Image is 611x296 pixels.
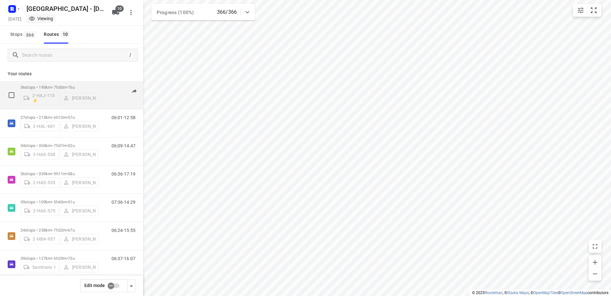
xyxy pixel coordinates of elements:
[112,171,135,177] p: 06:36-17:19
[66,115,68,120] span: •
[8,70,135,77] p: Your routes
[20,256,98,261] p: 39 stops • 127km • 6h29m
[561,291,587,295] a: OpenStreetMap
[68,85,74,90] span: 76u
[61,31,70,37] span: 10
[472,291,608,295] li: © 2025 , © , © © contributors
[128,85,141,98] button: Send to driver
[112,143,135,148] p: 06:09-14:47
[20,85,98,90] p: 36 stops • 195km • 7h30m
[151,4,255,21] div: Progress (100%)366/366
[68,115,74,120] span: 57u
[20,228,98,233] p: 24 stops • 258km • 7h32m
[68,200,74,204] span: 51u
[587,4,600,17] button: Fit zoom
[66,256,68,261] span: •
[66,143,68,148] span: •
[112,256,135,261] p: 06:37-16:07
[507,291,529,295] a: Stadia Maps
[112,115,135,120] p: 06:01-12:58
[112,200,135,205] p: 07:36-14:29
[20,171,98,176] p: 36 stops • 339km • 9h11m
[5,89,18,102] span: Select
[24,31,35,38] span: 366
[68,171,74,176] span: 58u
[68,256,74,261] span: 73u
[128,282,135,290] div: Driver app settings
[66,171,68,176] span: •
[68,143,74,148] span: 52u
[109,6,122,19] button: 10
[573,4,601,17] div: small contained button group
[157,10,194,15] span: Progress (100%)
[66,200,68,204] span: •
[125,6,137,19] button: More
[217,8,237,16] p: 366/366
[533,291,558,295] a: OpenMapTiles
[68,228,74,233] span: 67u
[66,85,68,90] span: •
[20,200,98,204] p: 39 stops • 109km • 5h43m
[574,4,587,17] button: Map settings
[20,115,98,120] p: 27 stops • 213km • 6h12m
[20,143,98,148] p: 34 stops • 304km • 7h37m
[10,30,37,38] span: Stops
[84,283,105,288] span: Edit mode
[29,15,53,22] div: You are currently in view mode. To make any changes, go to edit project.
[22,50,127,60] input: Search routes
[127,52,134,59] div: /
[66,228,68,233] span: •
[44,30,71,38] div: Routes
[115,5,124,12] span: 10
[485,291,503,295] a: Routetitan
[112,228,135,233] p: 06:24-15:55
